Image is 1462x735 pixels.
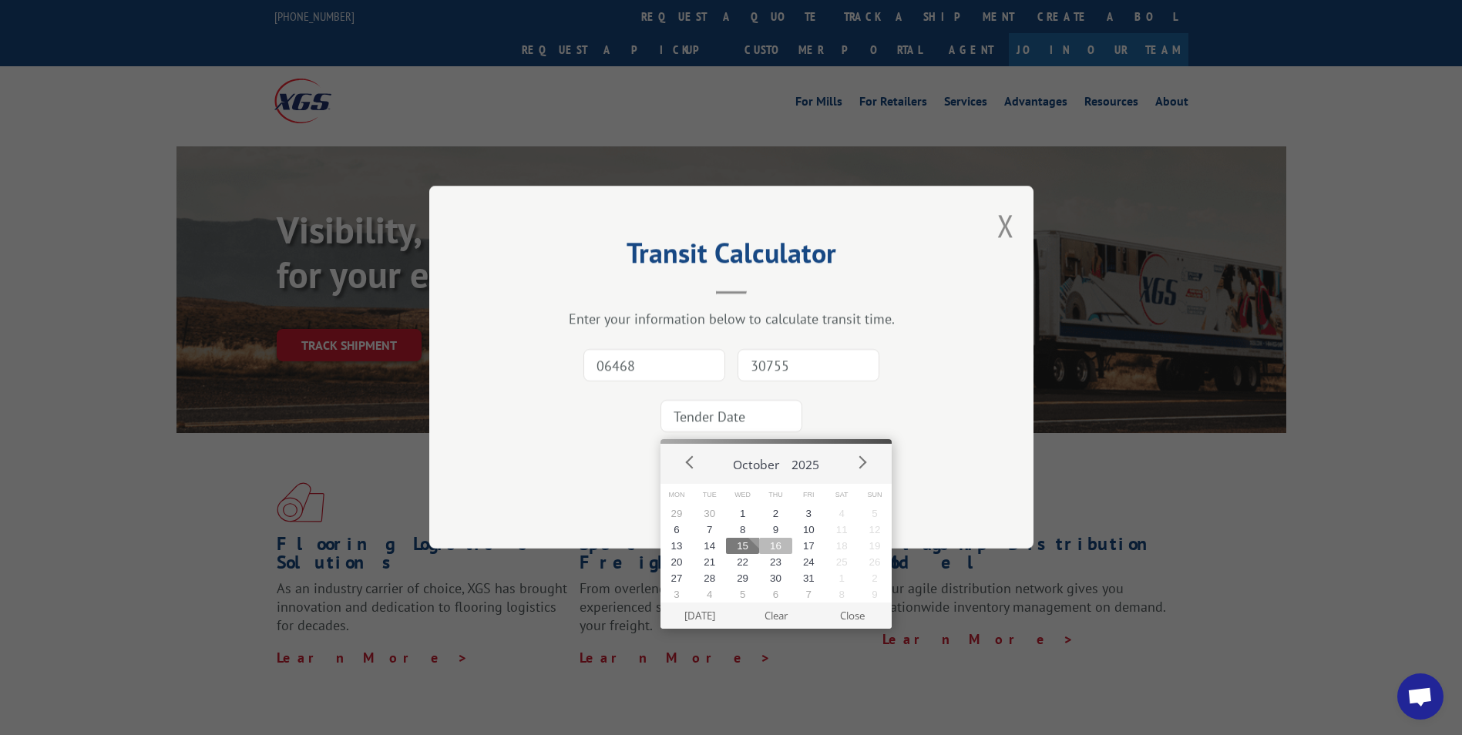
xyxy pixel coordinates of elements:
[693,484,726,506] span: Tue
[825,505,859,522] button: 4
[859,505,892,522] button: 5
[792,538,825,554] button: 17
[660,570,694,586] button: 27
[693,554,726,570] button: 21
[825,484,859,506] span: Sat
[759,522,792,538] button: 9
[726,522,759,538] button: 8
[660,522,694,538] button: 6
[693,586,726,602] button: 4
[859,570,892,586] button: 2
[660,401,802,433] input: Tender Date
[661,602,738,629] button: [DATE]
[693,505,726,522] button: 30
[506,242,956,271] h2: Transit Calculator
[792,505,825,522] button: 3
[726,570,759,586] button: 29
[825,522,859,538] button: 11
[792,484,825,506] span: Fri
[759,484,792,506] span: Thu
[825,554,859,570] button: 25
[693,522,726,538] button: 7
[506,310,956,328] div: Enter your information below to calculate transit time.
[997,205,1014,246] button: Close modal
[660,554,694,570] button: 20
[850,451,873,474] button: Next
[792,586,825,602] button: 7
[859,586,892,602] button: 9
[726,586,759,602] button: 5
[726,554,759,570] button: 22
[859,538,892,554] button: 19
[759,538,792,554] button: 16
[859,554,892,570] button: 26
[785,444,825,479] button: 2025
[660,538,694,554] button: 13
[738,350,879,382] input: Dest. Zip
[726,505,759,522] button: 1
[825,570,859,586] button: 1
[759,570,792,586] button: 30
[583,350,725,382] input: Origin Zip
[759,505,792,522] button: 2
[792,570,825,586] button: 31
[693,570,726,586] button: 28
[859,522,892,538] button: 12
[792,554,825,570] button: 24
[825,586,859,602] button: 8
[814,602,890,629] button: Close
[660,586,694,602] button: 3
[1397,673,1444,720] div: Open chat
[726,538,759,554] button: 15
[738,602,814,629] button: Clear
[759,554,792,570] button: 23
[660,505,694,522] button: 29
[825,538,859,554] button: 18
[792,522,825,538] button: 10
[693,538,726,554] button: 14
[679,451,702,474] button: Prev
[859,484,892,506] span: Sun
[726,484,759,506] span: Wed
[660,484,694,506] span: Mon
[759,586,792,602] button: 6
[727,444,785,479] button: October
